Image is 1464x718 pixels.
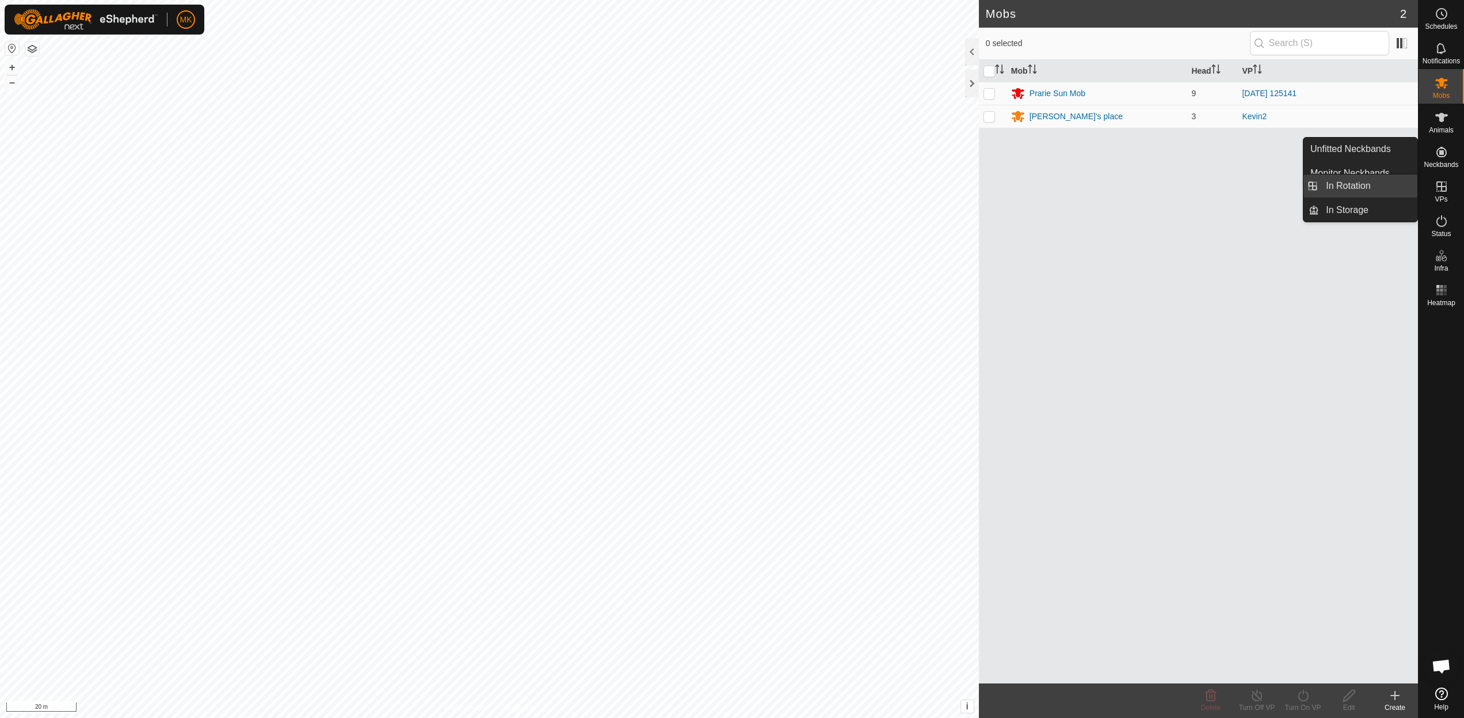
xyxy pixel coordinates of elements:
[14,9,158,30] img: Gallagher Logo
[1319,174,1417,197] a: In Rotation
[1326,203,1368,217] span: In Storage
[1006,60,1187,82] th: Mob
[1433,92,1450,99] span: Mobs
[1424,649,1459,683] a: Open chat
[1191,89,1196,98] span: 9
[1326,179,1370,193] span: In Rotation
[1319,199,1417,222] a: In Storage
[995,66,1004,75] p-sorticon: Activate to sort
[986,7,1400,21] h2: Mobs
[1434,265,1448,272] span: Infra
[1211,66,1221,75] p-sorticon: Activate to sort
[961,700,974,713] button: i
[1250,31,1389,55] input: Search (S)
[1425,23,1457,30] span: Schedules
[1303,174,1417,197] li: In Rotation
[1191,112,1196,121] span: 3
[5,41,19,55] button: Reset Map
[1280,702,1326,713] div: Turn On VP
[1201,704,1221,712] span: Delete
[1303,199,1417,222] li: In Storage
[444,703,487,713] a: Privacy Policy
[1242,89,1297,98] a: [DATE] 125141
[1234,702,1280,713] div: Turn Off VP
[1028,66,1037,75] p-sorticon: Activate to sort
[1310,142,1391,156] span: Unfitted Neckbands
[1435,196,1447,203] span: VPs
[1237,60,1418,82] th: VP
[1372,702,1418,713] div: Create
[5,75,19,89] button: –
[1326,702,1372,713] div: Edit
[1424,161,1458,168] span: Neckbands
[966,701,969,711] span: i
[1187,60,1237,82] th: Head
[1429,127,1454,134] span: Animals
[1419,683,1464,715] a: Help
[180,14,192,26] span: MK
[1030,111,1123,123] div: [PERSON_NAME]'s place
[1400,5,1406,22] span: 2
[1303,138,1417,161] a: Unfitted Neckbands
[5,60,19,74] button: +
[1423,58,1460,64] span: Notifications
[501,703,535,713] a: Contact Us
[986,37,1250,50] span: 0 selected
[1431,230,1451,237] span: Status
[1303,162,1417,185] a: Monitor Neckbands
[1310,166,1390,180] span: Monitor Neckbands
[1242,112,1267,121] a: Kevin2
[25,42,39,56] button: Map Layers
[1434,704,1448,711] span: Help
[1427,299,1455,306] span: Heatmap
[1253,66,1262,75] p-sorticon: Activate to sort
[1030,88,1085,100] div: Prarie Sun Mob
